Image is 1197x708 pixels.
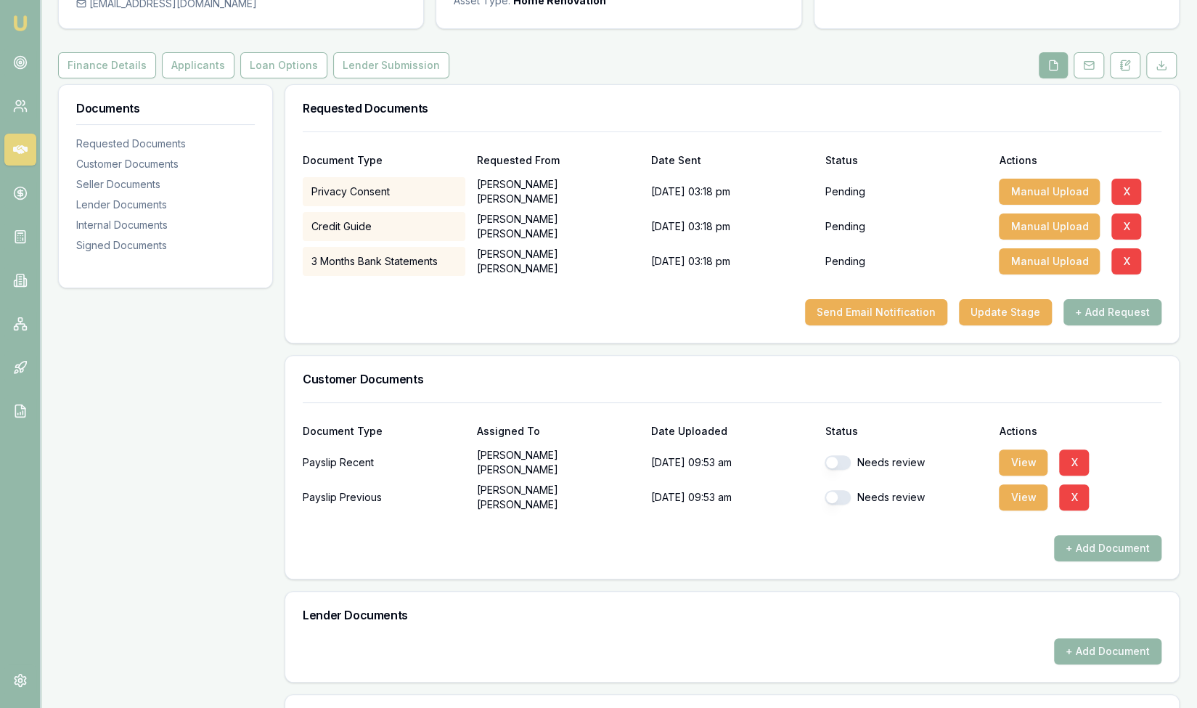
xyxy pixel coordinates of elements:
[58,52,156,78] button: Finance Details
[1054,535,1161,561] button: + Add Document
[76,177,255,192] div: Seller Documents
[999,426,1161,436] div: Actions
[825,184,865,199] p: Pending
[58,52,159,78] a: Finance Details
[651,155,814,166] div: Date Sent
[76,102,255,114] h3: Documents
[333,52,449,78] button: Lender Submission
[1111,213,1141,240] button: X
[303,102,1161,114] h3: Requested Documents
[477,483,640,512] p: [PERSON_NAME] [PERSON_NAME]
[303,483,465,512] div: Payslip Previous
[959,299,1052,325] button: Update Stage
[999,213,1100,240] button: Manual Upload
[303,177,465,206] div: Privacy Consent
[477,177,640,206] p: [PERSON_NAME] [PERSON_NAME]
[825,426,987,436] div: Status
[999,248,1100,274] button: Manual Upload
[303,426,465,436] div: Document Type
[651,247,814,276] div: [DATE] 03:18 pm
[805,299,947,325] button: Send Email Notification
[76,157,255,171] div: Customer Documents
[999,449,1047,476] button: View
[825,254,865,269] p: Pending
[303,155,465,166] div: Document Type
[651,448,814,477] p: [DATE] 09:53 am
[237,52,330,78] a: Loan Options
[477,448,640,477] p: [PERSON_NAME] [PERSON_NAME]
[477,212,640,241] p: [PERSON_NAME] [PERSON_NAME]
[825,455,987,470] div: Needs review
[12,15,29,32] img: emu-icon-u.png
[1059,449,1089,476] button: X
[330,52,452,78] a: Lender Submission
[162,52,234,78] button: Applicants
[159,52,237,78] a: Applicants
[303,212,465,241] div: Credit Guide
[1063,299,1161,325] button: + Add Request
[303,448,465,477] div: Payslip Recent
[999,484,1047,510] button: View
[1054,638,1161,664] button: + Add Document
[999,155,1161,166] div: Actions
[651,177,814,206] div: [DATE] 03:18 pm
[477,426,640,436] div: Assigned To
[825,219,865,234] p: Pending
[651,212,814,241] div: [DATE] 03:18 pm
[76,238,255,253] div: Signed Documents
[825,155,987,166] div: Status
[240,52,327,78] button: Loan Options
[303,609,1161,621] h3: Lender Documents
[999,179,1100,205] button: Manual Upload
[1059,484,1089,510] button: X
[76,198,255,212] div: Lender Documents
[303,247,465,276] div: 3 Months Bank Statements
[477,155,640,166] div: Requested From
[825,490,987,505] div: Needs review
[1111,179,1141,205] button: X
[651,426,814,436] div: Date Uploaded
[303,373,1161,385] h3: Customer Documents
[1111,248,1141,274] button: X
[651,483,814,512] p: [DATE] 09:53 am
[76,137,255,151] div: Requested Documents
[76,218,255,232] div: Internal Documents
[477,247,640,276] p: [PERSON_NAME] [PERSON_NAME]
